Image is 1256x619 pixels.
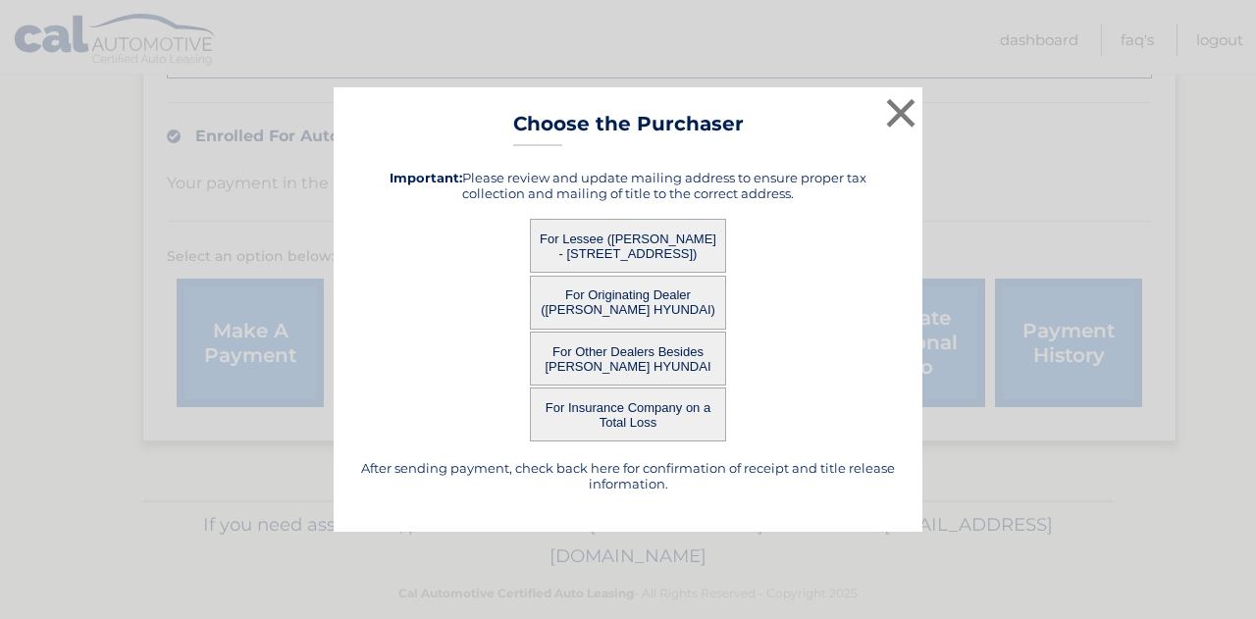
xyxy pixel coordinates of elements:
[530,276,726,330] button: For Originating Dealer ([PERSON_NAME] HYUNDAI)
[390,170,462,185] strong: Important:
[513,112,744,146] h3: Choose the Purchaser
[530,387,726,441] button: For Insurance Company on a Total Loss
[881,93,920,132] button: ×
[530,219,726,273] button: For Lessee ([PERSON_NAME] - [STREET_ADDRESS])
[530,332,726,386] button: For Other Dealers Besides [PERSON_NAME] HYUNDAI
[358,460,898,491] h5: After sending payment, check back here for confirmation of receipt and title release information.
[358,170,898,201] h5: Please review and update mailing address to ensure proper tax collection and mailing of title to ...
